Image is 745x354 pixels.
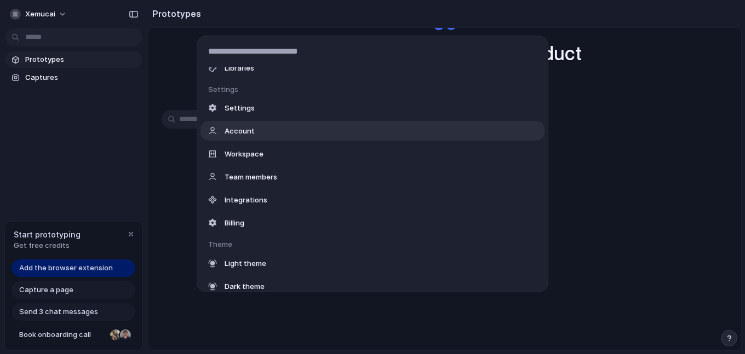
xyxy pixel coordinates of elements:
div: Suggestions [197,67,548,292]
div: Settings [208,84,548,95]
span: Light theme [225,258,266,269]
span: Settings [225,102,255,113]
span: Integrations [225,194,267,205]
span: Workspace [225,148,263,159]
span: Billing [225,217,244,228]
span: Team members [225,171,277,182]
span: Libraries [225,62,254,73]
span: Account [225,125,255,136]
span: Dark theme [225,281,265,292]
div: Theme [208,239,548,250]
